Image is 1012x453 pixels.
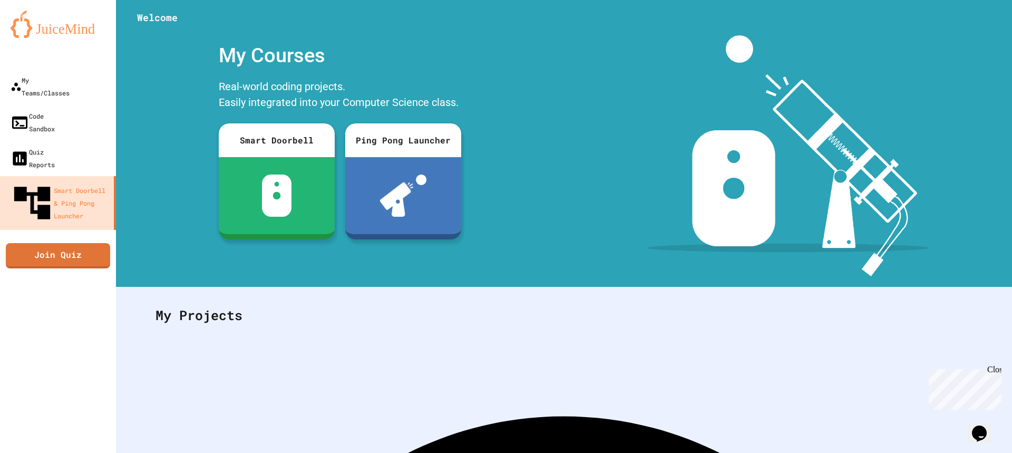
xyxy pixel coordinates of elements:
iframe: chat widget [925,365,1001,410]
iframe: chat widget [968,411,1001,442]
div: Smart Doorbell [219,123,335,157]
div: My Teams/Classes [11,74,70,99]
div: Real-world coding projects. Easily integrated into your Computer Science class. [213,76,466,115]
img: banner-image-my-projects.png [647,35,929,276]
div: My Courses [213,35,466,76]
div: My Projects [145,295,983,336]
img: logo-orange.svg [11,11,105,38]
div: Smart Doorbell & Ping Pong Launcher [11,181,110,225]
a: Join Quiz [6,243,110,268]
img: sdb-white.svg [262,175,292,217]
div: Chat with us now!Close [4,4,73,67]
img: ppl-with-ball.png [380,175,427,217]
div: Ping Pong Launcher [345,123,461,157]
div: Code Sandbox [11,110,55,135]
div: Quiz Reports [11,146,55,171]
